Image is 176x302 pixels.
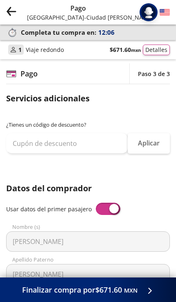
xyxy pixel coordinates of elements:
[6,182,170,195] p: Datos del comprador
[160,7,170,18] button: English
[140,3,158,21] button: Abrir menú de usuario
[27,3,129,13] p: Pago
[6,27,170,38] p: Completa tu compra en :
[110,45,141,54] span: $ 671.60
[26,45,64,54] p: Viaje redondo
[6,92,170,105] p: Servicios adicionales
[20,68,38,79] h4: Pago
[124,286,138,294] small: MXN
[27,13,129,22] p: [GEOGRAPHIC_DATA] - Ciudad [PERSON_NAME]
[18,45,22,54] p: 1
[98,28,115,37] span: 12:06
[138,69,170,78] p: Paso 3 de 3
[131,47,141,53] small: MXN
[6,121,170,129] p: ¿Tienes un código de descuento?
[6,205,92,213] span: Usar datos del primer pasajero
[143,45,170,55] button: Detalles
[6,231,170,252] input: Nombre (s)
[6,264,170,284] input: Apellido Paterno
[6,6,16,19] button: back
[6,133,128,154] input: Cupón de descuento
[22,284,138,295] span: Finalizar compra por $671.60
[128,133,170,154] button: Aplicar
